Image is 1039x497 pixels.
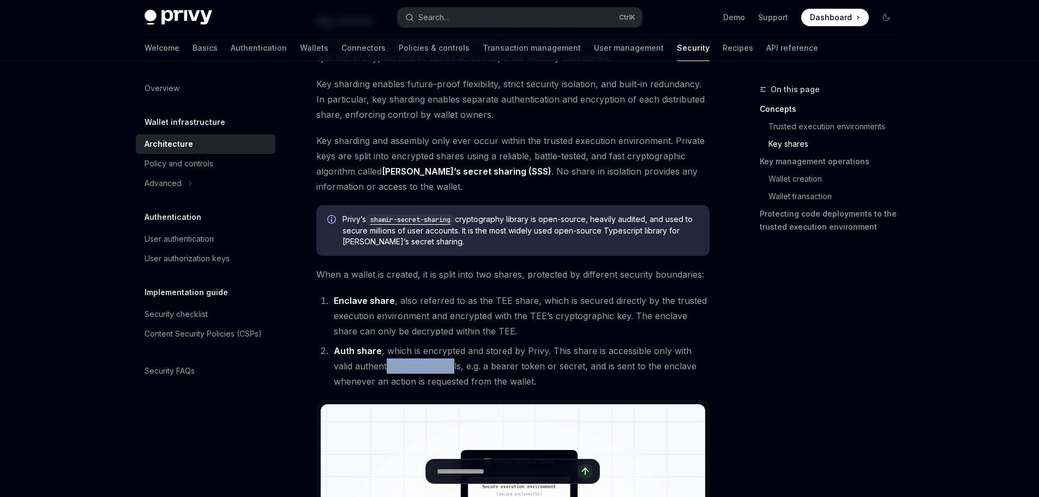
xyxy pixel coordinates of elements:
img: dark logo [145,10,212,25]
h5: Implementation guide [145,286,228,299]
a: Demo [723,12,745,23]
a: User management [594,35,664,61]
div: User authorization keys [145,252,230,265]
li: , also referred to as the TEE share, which is secured directly by the trusted execution environme... [331,293,710,339]
a: Protecting code deployments to the trusted execution environment [760,205,904,236]
div: Overview [145,82,179,95]
li: , which is encrypted and stored by Privy. This share is accessible only with valid authentication... [331,343,710,389]
span: Ctrl K [619,13,635,22]
strong: Enclave share [334,295,395,306]
a: Overview [136,79,275,98]
a: shamir-secret-sharing [366,214,455,224]
a: Concepts [760,100,904,118]
div: Architecture [145,137,193,151]
a: Welcome [145,35,179,61]
a: Policies & controls [399,35,470,61]
a: Security [677,35,710,61]
a: Wallet transaction [768,188,904,205]
div: User authentication [145,232,214,245]
a: Key shares [768,135,904,153]
span: Privy’s cryptography library is open-source, heavily audited, and used to secure millions of user... [343,214,699,247]
div: Security checklist [145,308,208,321]
svg: Info [327,215,338,226]
a: User authentication [136,229,275,249]
a: Trusted execution environments [768,118,904,135]
a: Support [758,12,788,23]
a: Content Security Policies (CSPs) [136,324,275,344]
div: Security FAQs [145,364,195,378]
div: Content Security Policies (CSPs) [145,327,262,340]
a: User authorization keys [136,249,275,268]
button: Search...CtrlK [398,8,642,27]
a: Transaction management [483,35,581,61]
a: Security FAQs [136,361,275,381]
div: Search... [418,11,449,24]
span: On this page [771,83,820,96]
a: Policy and controls [136,154,275,173]
div: Policy and controls [145,157,213,170]
span: Key sharding and assembly only ever occur within the trusted execution environment. Private keys ... [316,133,710,194]
button: Toggle dark mode [878,9,895,26]
span: Dashboard [810,12,852,23]
span: Key sharding enables future-proof flexibility, strict security isolation, and built-in redundancy... [316,76,710,122]
a: Key management operations [760,153,904,170]
span: When a wallet is created, it is split into two shares, protected by different security boundaries: [316,267,710,282]
a: Architecture [136,134,275,154]
div: Advanced [145,177,182,190]
button: Send message [578,464,593,479]
a: Basics [193,35,218,61]
a: Wallet creation [768,170,904,188]
strong: Auth share [334,345,382,356]
a: Wallets [300,35,328,61]
code: shamir-secret-sharing [366,214,455,225]
a: Recipes [723,35,753,61]
a: API reference [766,35,818,61]
a: [PERSON_NAME]’s secret sharing (SSS) [382,166,551,177]
h5: Wallet infrastructure [145,116,225,129]
a: Security checklist [136,304,275,324]
a: Authentication [231,35,287,61]
h5: Authentication [145,211,201,224]
a: Connectors [341,35,386,61]
a: Dashboard [801,9,869,26]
